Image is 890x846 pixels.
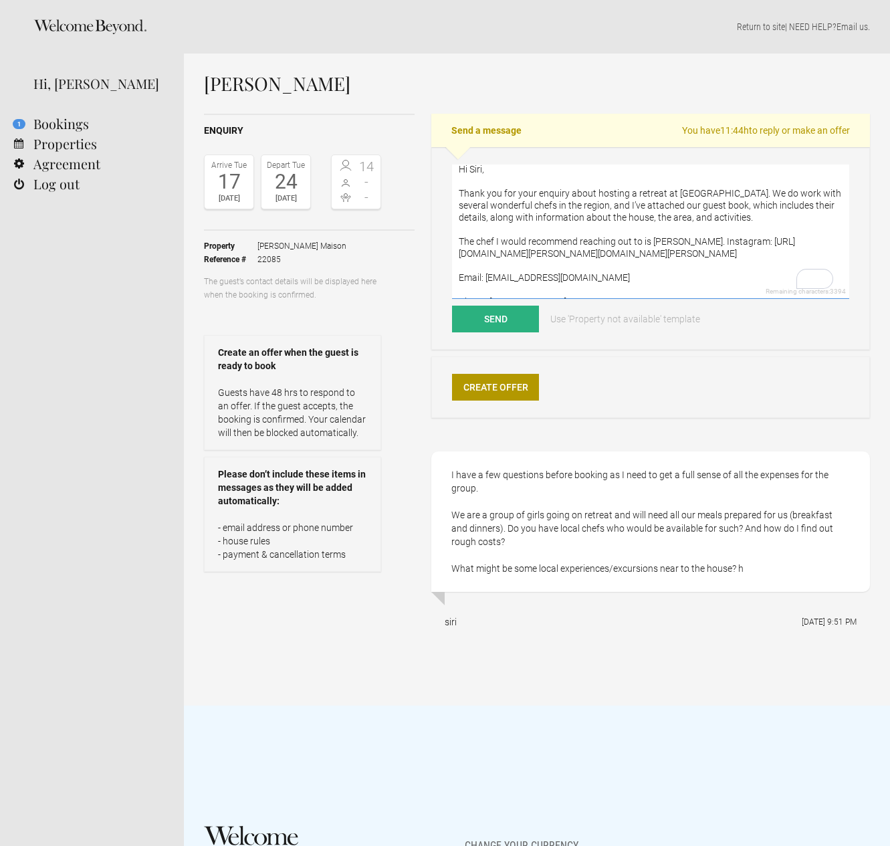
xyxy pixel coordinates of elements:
[837,21,868,32] a: Email us
[431,114,870,147] h2: Send a message
[218,346,367,373] strong: Create an offer when the guest is ready to book
[265,158,307,172] div: Depart Tue
[218,521,367,561] p: - email address or phone number - house rules - payment & cancellation terms
[265,192,307,205] div: [DATE]
[208,158,250,172] div: Arrive Tue
[356,175,378,189] span: -
[541,306,709,332] a: Use 'Property not available' template
[204,20,870,33] p: | NEED HELP? .
[452,306,539,332] button: Send
[452,374,539,401] a: Create Offer
[445,615,457,629] div: siri
[257,239,346,253] span: [PERSON_NAME] Maison
[356,160,378,173] span: 14
[356,191,378,204] span: -
[13,119,25,129] flynt-notification-badge: 1
[208,172,250,192] div: 17
[720,125,749,136] flynt-countdown: 11:44h
[452,165,849,299] textarea: To enrich screen reader interactions, please activate Accessibility in Grammarly extension settings
[204,275,381,302] p: The guest’s contact details will be displayed here when the booking is confirmed.
[265,172,307,192] div: 24
[204,253,257,266] strong: Reference #
[802,617,857,627] flynt-date-display: [DATE] 9:51 PM
[33,74,164,94] div: Hi, [PERSON_NAME]
[257,253,346,266] span: 22085
[218,386,367,439] p: Guests have 48 hrs to respond to an offer. If the guest accepts, the booking is confirmed. Your c...
[208,192,250,205] div: [DATE]
[737,21,785,32] a: Return to site
[431,451,870,592] div: I have a few questions before booking as I need to get a full sense of all the expenses for the g...
[682,124,850,137] span: You have to reply or make an offer
[204,239,257,253] strong: Property
[204,74,870,94] h1: [PERSON_NAME]
[204,124,415,138] h2: Enquiry
[218,467,367,508] strong: Please don’t include these items in messages as they will be added automatically:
